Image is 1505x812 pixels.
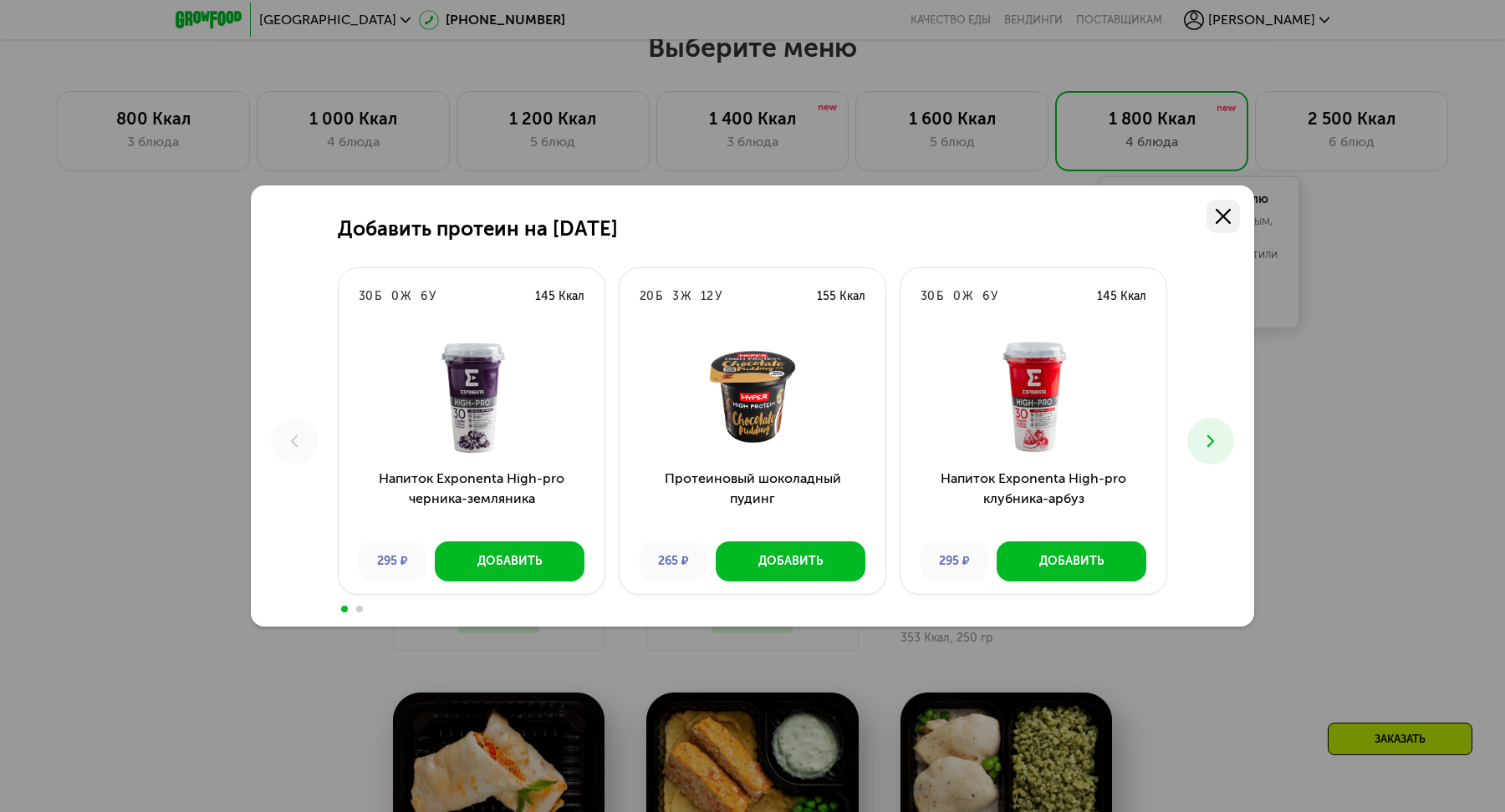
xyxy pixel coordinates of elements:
[936,288,943,305] div: Б
[352,338,591,455] img: Напиток Exponenta High-pro черника-земляника
[400,288,411,305] div: Ж
[620,469,885,529] h3: Протеиновый шоколадный пудинг
[375,288,381,305] div: Б
[758,553,823,570] div: Добавить
[429,288,436,305] div: У
[715,288,722,305] div: У
[1039,553,1104,570] div: Добавить
[359,541,426,581] div: 295 ₽
[991,288,997,305] div: У
[921,541,988,581] div: 295 ₽
[640,288,654,305] div: 20
[359,288,373,305] div: 30
[900,469,1166,529] h3: Напиток Exponenta High-pro клубника-арбуз
[921,288,935,305] div: 30
[817,288,865,305] div: 155 Ккал
[338,217,618,241] h2: Добавить протеин на [DATE]
[681,288,691,305] div: Ж
[339,469,605,529] h3: Напиток Exponenta High-pro черника-земляника
[391,288,399,305] div: 0
[997,541,1146,581] button: Добавить
[953,288,961,305] div: 0
[962,288,972,305] div: Ж
[672,288,679,305] div: 3
[633,338,872,455] img: Протеиновый шоколадный пудинг
[477,553,542,570] div: Добавить
[701,288,713,305] div: 12
[716,541,865,581] button: Добавить
[435,541,584,581] button: Добавить
[1097,288,1146,305] div: 145 Ккал
[640,541,707,581] div: 265 ₽
[914,338,1153,455] img: Напиток Exponenta High-pro клубника-арбуз
[656,288,662,305] div: Б
[421,288,427,305] div: 6
[535,288,584,305] div: 145 Ккал
[982,288,989,305] div: 6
